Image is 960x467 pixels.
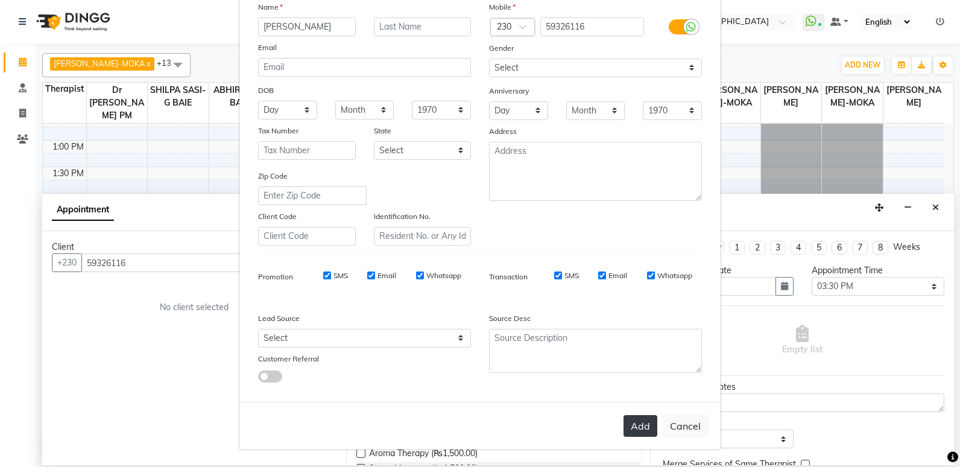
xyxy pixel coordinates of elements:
label: Lead Source [258,313,300,324]
label: Transaction [489,272,528,282]
label: Name [258,2,283,13]
label: Client Code [258,211,297,222]
label: DOB [258,85,274,96]
label: Identification No. [374,211,431,222]
input: Mobile [540,17,645,36]
input: Client Code [258,227,356,246]
label: Promotion [258,272,293,282]
input: First Name [258,17,356,36]
label: Whatsapp [657,270,692,281]
label: Email [608,270,627,281]
button: Add [624,415,657,437]
input: Last Name [374,17,472,36]
label: Address [489,126,517,137]
input: Enter Zip Code [258,186,367,205]
label: SMS [564,270,579,281]
label: Mobile [489,2,516,13]
label: Gender [489,43,514,54]
input: Resident No. or Any Id [374,227,472,246]
label: Tax Number [258,125,298,136]
label: SMS [333,270,348,281]
label: Customer Referral [258,354,319,364]
label: Zip Code [258,171,288,182]
label: Email [377,270,396,281]
label: Whatsapp [426,270,461,281]
label: State [374,125,391,136]
label: Source Desc [489,313,531,324]
input: Email [258,58,471,77]
input: Tax Number [258,141,356,160]
button: Cancel [662,415,709,437]
label: Email [258,42,277,53]
label: Anniversary [489,86,529,97]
